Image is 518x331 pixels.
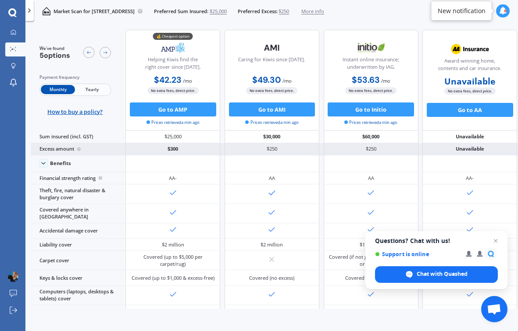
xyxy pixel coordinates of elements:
div: Excess amount [31,143,125,155]
span: / mo [282,77,292,84]
span: How to buy a policy? [47,108,103,115]
div: Unavailable [422,143,517,155]
div: Keys & locks cover [31,270,125,285]
div: AA [368,175,374,182]
div: $2 million [261,241,283,248]
div: AA- [169,175,177,182]
span: Preferred Excess: [238,8,278,15]
span: No extra fees, direct price. [246,87,297,94]
div: Instant online insurance; underwritten by IAG. [329,56,412,74]
p: Market Scan for [STREET_ADDRESS] [54,8,135,15]
span: / mo [381,77,390,84]
span: Chat with Quashed [417,270,468,278]
div: Sum insured (incl. GST) [31,130,125,143]
div: $30,000 [225,130,319,143]
span: Prices retrieved a min ago [344,120,397,126]
span: Questions? Chat with us! [375,237,498,244]
div: Covered (up to $1,000) [345,275,397,282]
span: Monthly [41,85,75,94]
div: Accidental damage cover [31,223,125,239]
div: $1 million [360,241,382,248]
div: New notification [438,7,486,15]
button: Go to AMI [229,102,315,116]
div: Covered (up to $1,000 & excess-free) [132,275,214,282]
div: Carpet cover [31,251,125,270]
div: Covered (no excess) [249,275,294,282]
div: $250 [225,143,319,155]
div: Computers (laptops, desktops & tablets) cover [31,286,125,305]
div: Caring for Kiwis since [DATE]. [238,56,305,74]
span: No extra fees, direct price. [444,88,496,94]
span: $25,000 [210,8,227,15]
div: Award-winning home, contents and car insurance. [429,57,511,75]
img: home-and-contents.b802091223b8502ef2dd.svg [42,7,50,15]
span: 5 options [39,51,70,60]
div: $300 [125,143,220,155]
div: Unavailable [422,130,517,143]
div: Covered anywhere in [GEOGRAPHIC_DATA] [31,204,125,223]
div: $60,000 [324,130,418,143]
div: $25,000 [125,130,220,143]
div: $250 [324,143,418,155]
button: Go to AA [427,103,513,117]
span: Prices retrieved a min ago [146,120,200,126]
span: No extra fees, direct price. [345,87,397,94]
span: More info [301,8,324,15]
span: We've found [39,46,70,52]
div: 💰 Cheapest option [153,33,193,40]
span: Yearly [75,85,109,94]
img: AMI-text-1.webp [249,39,295,56]
span: Support is online [375,251,460,257]
img: Initio.webp [348,39,394,56]
div: AA- [466,175,474,182]
b: $42.23 [154,74,182,85]
div: Benefits [50,160,71,166]
div: Covered (if not glued, smooth edged or tacked) [329,254,413,268]
span: Close chat [490,236,501,246]
span: $250 [279,8,289,15]
span: No extra fees, direct price. [147,87,199,94]
div: Payment frequency [39,74,111,81]
button: Go to Initio [328,102,414,116]
div: Liability cover [31,239,125,251]
div: Covered (up to $5,000 per carpet/rug) [131,254,215,268]
button: Go to AMP [130,102,216,116]
div: Open chat [481,296,507,322]
div: Theft, fire, natural disaster & burglary cover [31,184,125,204]
b: $49.30 [252,74,281,85]
div: $2 million [162,241,184,248]
div: Mobile phone cover [31,305,125,320]
div: Financial strength rating [31,172,125,184]
span: / mo [183,77,192,84]
div: Chat with Quashed [375,266,498,283]
img: ACg8ocLM0nHV41SZsDEO1ZtWa5Qr2cGMEx0GgDoUmiBfa6kQ29vFfyKw=s96-c [8,271,18,282]
span: Preferred Sum Insured: [154,8,208,15]
img: AA.webp [447,40,493,58]
b: $53.63 [352,74,380,85]
span: Prices retrieved a min ago [245,120,298,126]
div: AA [269,175,275,182]
div: Helping Kiwis find the right cover since [DATE]. [132,56,214,74]
b: Unavailable [444,78,495,85]
img: AMP.webp [150,39,196,56]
